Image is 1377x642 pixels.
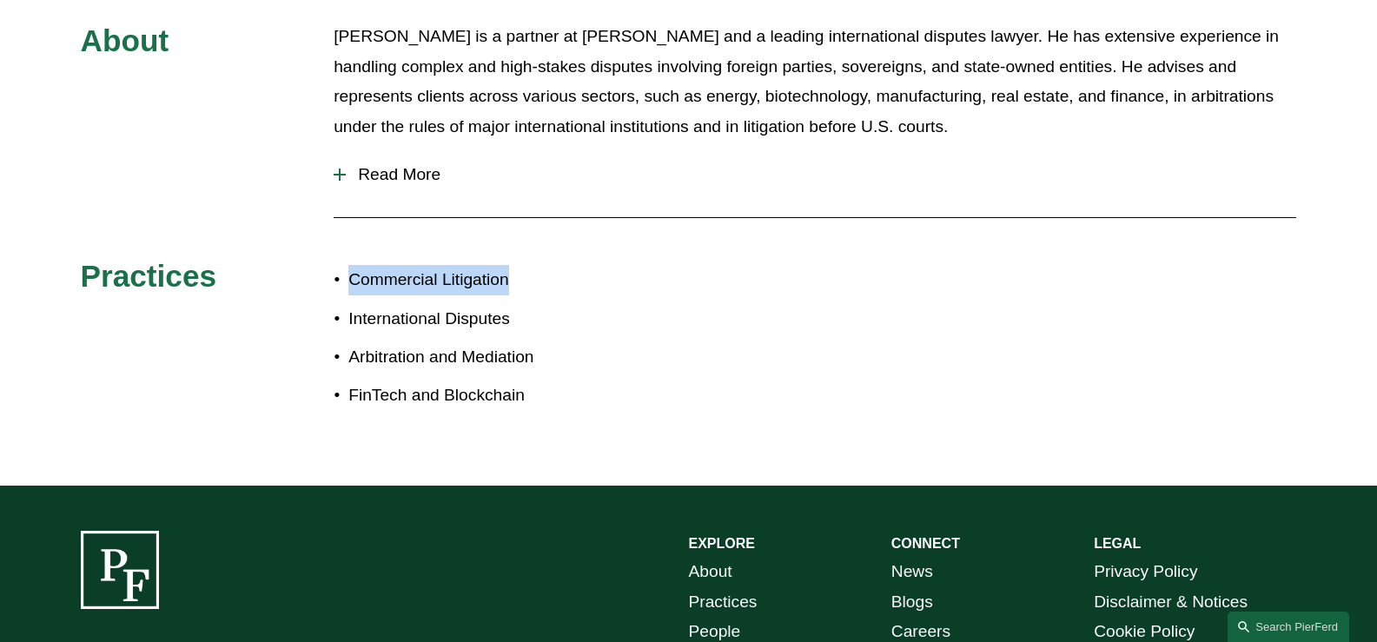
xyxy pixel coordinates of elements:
[348,265,688,295] p: Commercial Litigation
[1228,612,1349,642] a: Search this site
[81,23,169,57] span: About
[1094,587,1248,618] a: Disclaimer & Notices
[348,381,688,411] p: FinTech and Blockchain
[334,152,1296,197] button: Read More
[891,557,933,587] a: News
[81,259,217,293] span: Practices
[1094,557,1197,587] a: Privacy Policy
[891,587,933,618] a: Blogs
[689,557,732,587] a: About
[891,536,960,551] strong: CONNECT
[348,342,688,373] p: Arbitration and Mediation
[346,165,1296,184] span: Read More
[689,587,758,618] a: Practices
[1094,536,1141,551] strong: LEGAL
[348,304,688,334] p: International Disputes
[334,22,1296,142] p: [PERSON_NAME] is a partner at [PERSON_NAME] and a leading international disputes lawyer. He has e...
[689,536,755,551] strong: EXPLORE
